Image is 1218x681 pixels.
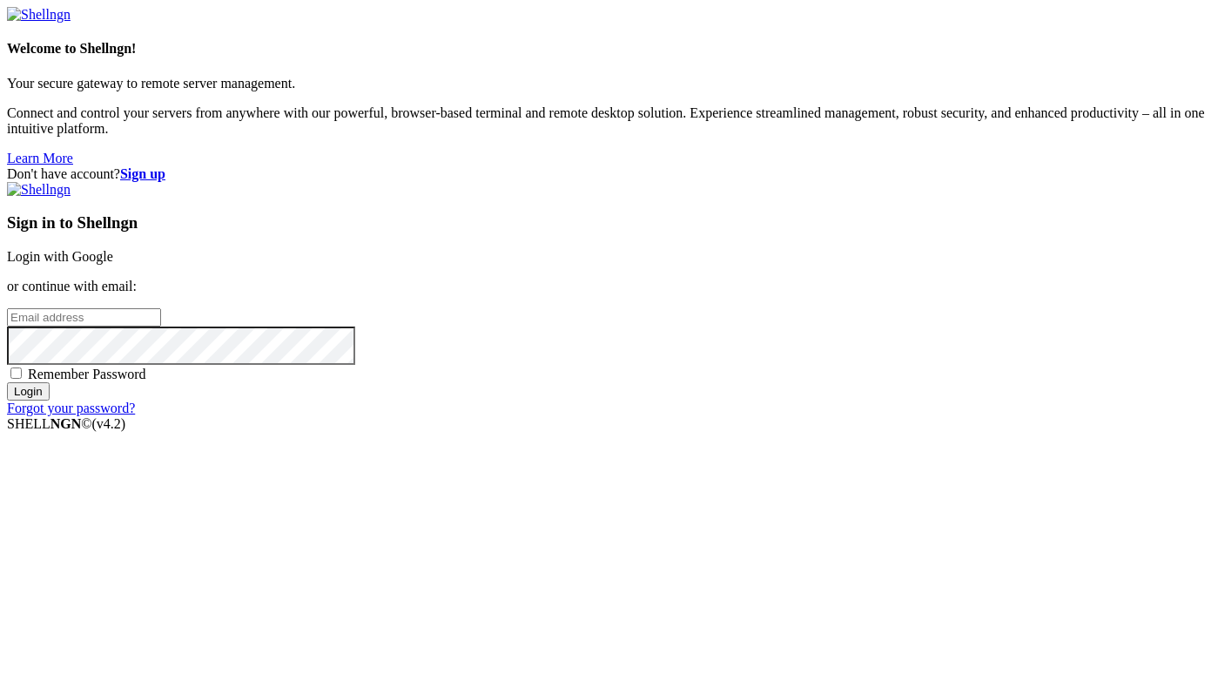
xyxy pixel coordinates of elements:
[28,367,146,381] span: Remember Password
[7,401,135,415] a: Forgot your password?
[7,166,1211,182] div: Don't have account?
[92,416,126,431] span: 4.2.0
[120,166,165,181] a: Sign up
[7,308,161,327] input: Email address
[7,213,1211,233] h3: Sign in to Shellngn
[7,41,1211,57] h4: Welcome to Shellngn!
[7,249,113,264] a: Login with Google
[7,7,71,23] img: Shellngn
[7,105,1211,137] p: Connect and control your servers from anywhere with our powerful, browser-based terminal and remo...
[7,416,125,431] span: SHELL ©
[7,182,71,198] img: Shellngn
[50,416,82,431] b: NGN
[10,367,22,379] input: Remember Password
[7,76,1211,91] p: Your secure gateway to remote server management.
[7,382,50,401] input: Login
[7,151,73,165] a: Learn More
[7,279,1211,294] p: or continue with email:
